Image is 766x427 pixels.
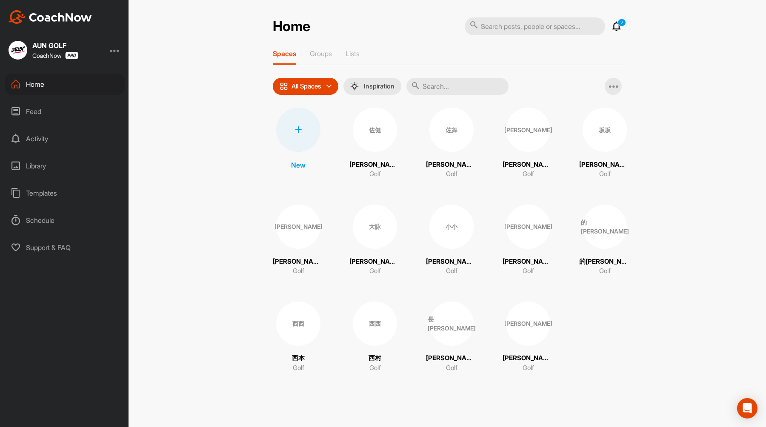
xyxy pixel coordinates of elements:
[579,160,630,170] p: [PERSON_NAME]
[426,302,477,373] a: 長[PERSON_NAME][PERSON_NAME]Golf
[426,205,477,276] a: 小小[PERSON_NAME]Golf
[349,257,400,267] p: [PERSON_NAME]
[446,169,457,179] p: Golf
[583,205,627,249] div: 的[PERSON_NAME]
[273,257,324,267] p: [PERSON_NAME]
[523,169,534,179] p: Golf
[523,266,534,276] p: Golf
[369,169,381,179] p: Golf
[523,363,534,373] p: Golf
[9,41,27,60] img: square_405dccee5cd66735b3ed6036481aa288.jpg
[503,108,554,179] a: [PERSON_NAME][PERSON_NAME]Golf
[503,205,554,276] a: [PERSON_NAME][PERSON_NAME]Golf
[310,49,332,58] p: Groups
[426,353,477,363] p: [PERSON_NAME]
[506,205,550,249] div: [PERSON_NAME]
[579,108,630,179] a: 坂坂[PERSON_NAME]Golf
[349,108,400,179] a: 佐健[PERSON_NAME]心Golf
[273,205,324,276] a: [PERSON_NAME][PERSON_NAME]Golf
[426,257,477,267] p: [PERSON_NAME]
[276,205,320,249] div: [PERSON_NAME]
[599,169,611,179] p: Golf
[369,353,381,363] p: 西村
[506,302,550,346] div: [PERSON_NAME]
[737,398,757,418] div: Open Intercom Messenger
[273,49,296,58] p: Spaces
[349,205,400,276] a: 大詠[PERSON_NAME]Golf
[503,160,554,170] p: [PERSON_NAME]
[32,52,78,59] div: CoachNow
[406,78,509,95] input: Search...
[503,257,554,267] p: [PERSON_NAME]
[273,302,324,373] a: 西西西本Golf
[292,83,321,90] p: All Spaces
[65,52,78,59] img: CoachNow Pro
[5,128,125,149] div: Activity
[503,353,554,363] p: [PERSON_NAME]
[353,205,397,249] div: 大詠
[364,83,394,90] p: Inspiration
[350,82,359,91] img: menuIcon
[506,108,550,152] div: [PERSON_NAME]
[503,302,554,373] a: [PERSON_NAME][PERSON_NAME]Golf
[9,10,92,24] img: CoachNow
[353,302,397,346] div: 西西
[280,82,288,91] img: icon
[465,17,605,35] input: Search posts, people or spaces...
[426,108,477,179] a: 佐舞[PERSON_NAME]Golf
[349,160,400,170] p: [PERSON_NAME]心
[32,42,78,49] div: AUN GOLF
[273,18,310,35] h2: Home
[429,108,474,152] div: 佐舞
[346,49,360,58] p: Lists
[369,266,381,276] p: Golf
[5,237,125,258] div: Support & FAQ
[5,182,125,204] div: Templates
[579,205,630,276] a: 的[PERSON_NAME]的[PERSON_NAME]Golf
[446,363,457,373] p: Golf
[293,266,304,276] p: Golf
[353,108,397,152] div: 佐健
[429,205,474,249] div: 小小
[583,108,627,152] div: 坂坂
[617,19,626,26] p: 2
[291,160,306,170] p: New
[292,353,305,363] p: 西本
[446,266,457,276] p: Golf
[5,210,125,231] div: Schedule
[426,160,477,170] p: [PERSON_NAME]
[276,302,320,346] div: 西西
[429,302,474,346] div: 長[PERSON_NAME]
[293,363,304,373] p: Golf
[599,266,611,276] p: Golf
[579,257,630,267] p: 的[PERSON_NAME]
[369,363,381,373] p: Golf
[5,155,125,176] div: Library
[5,101,125,122] div: Feed
[5,74,125,95] div: Home
[349,302,400,373] a: 西西西村Golf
